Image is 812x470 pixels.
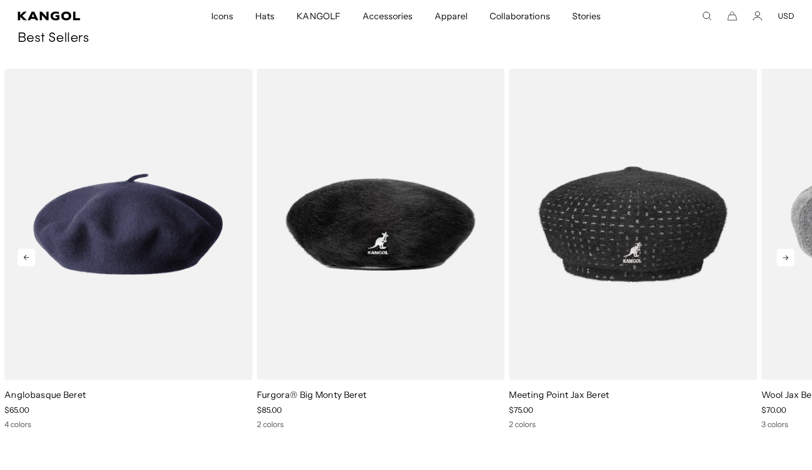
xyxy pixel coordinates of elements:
[257,419,505,429] div: 2 colors
[257,389,367,400] a: Furgora® Big Monty Beret
[18,30,794,47] h3: Best Sellers
[509,389,609,400] a: Meeting Point Jax Beret
[257,405,282,415] span: $85.00
[253,69,505,430] div: 8 of 9
[509,419,757,429] div: 2 colors
[509,405,533,415] span: $75.00
[761,405,786,415] span: $70.00
[257,69,505,380] img: Furgora® Big Monty Beret
[753,11,762,21] a: Account
[702,11,712,21] summary: Search here
[778,11,794,21] button: USD
[4,389,86,400] a: Anglobasque Beret
[4,405,29,415] span: $65.00
[504,69,757,430] div: 9 of 9
[4,69,253,380] img: Anglobasque Beret
[727,11,737,21] button: Cart
[18,12,139,20] a: Kangol
[4,419,253,429] div: 4 colors
[509,69,757,380] img: Meeting Point Jax Beret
